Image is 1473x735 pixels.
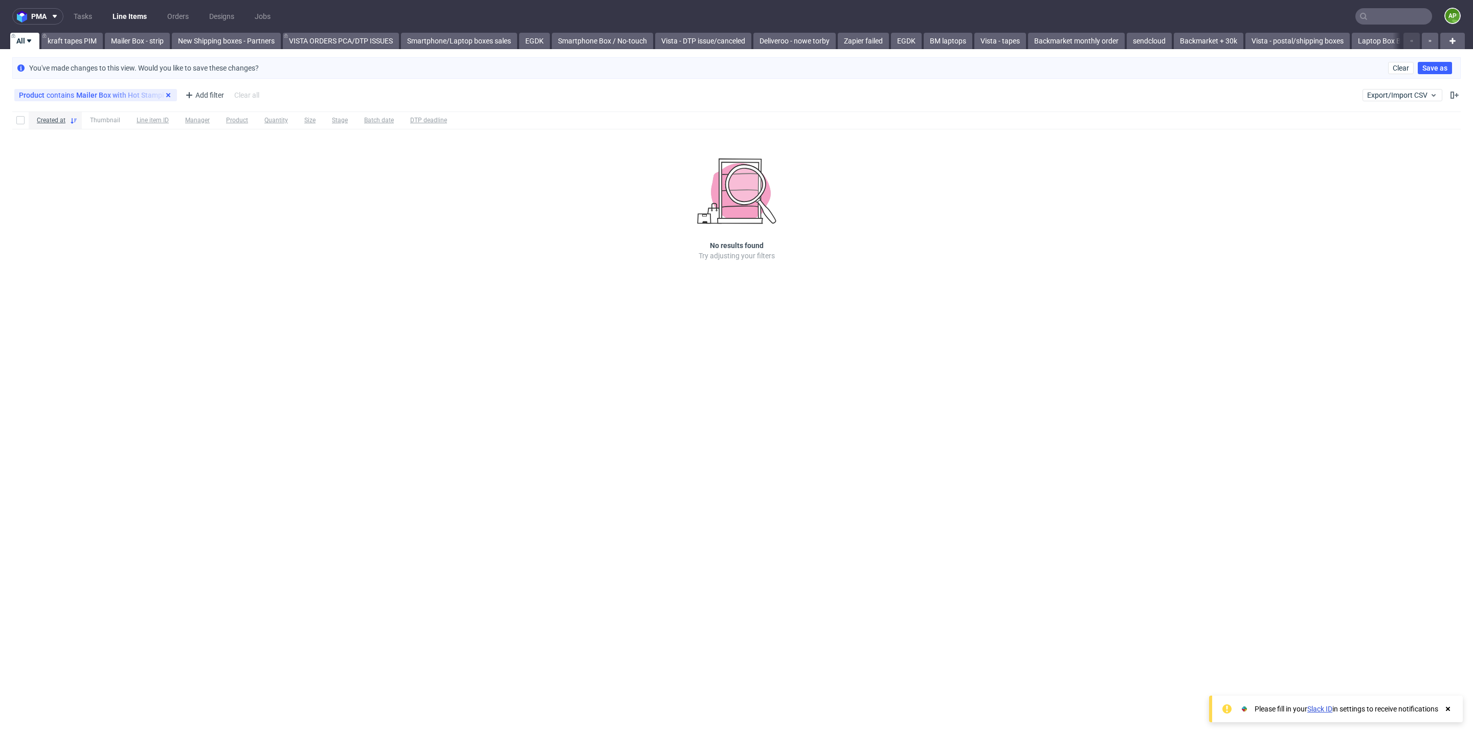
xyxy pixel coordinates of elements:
div: Add filter [181,87,226,103]
span: pma [31,13,47,20]
span: Stage [332,116,348,125]
span: Created at [37,116,65,125]
p: Try adjusting your filters [699,251,775,261]
a: Backmarket + 30k [1174,33,1243,49]
a: EGDK [519,33,550,49]
a: Tasks [68,8,98,25]
span: Size [304,116,316,125]
span: Line item ID [137,116,169,125]
span: Product [226,116,248,125]
a: Jobs [249,8,277,25]
p: You've made changes to this view. Would you like to save these changes? [29,63,259,73]
span: contains [47,91,76,99]
a: Backmarket monthly order [1028,33,1125,49]
a: kraft tapes PIM [41,33,103,49]
div: Mailer Box with Hot Stamping [76,91,172,99]
a: Line Items [106,8,153,25]
a: Smartphone Box / No-touch [552,33,653,49]
img: Slack [1239,704,1249,714]
a: Laptop Box Backmarket [1352,33,1441,49]
span: DTP deadline [410,116,447,125]
a: Zapier failed [838,33,889,49]
a: VISTA ORDERS PCA/DTP ISSUES [283,33,399,49]
a: Mailer Box - strip [105,33,170,49]
span: Save as [1422,64,1447,72]
h3: No results found [710,240,764,251]
a: sendcloud [1127,33,1172,49]
a: Smartphone/Laptop boxes sales [401,33,517,49]
span: Export/Import CSV [1367,91,1438,99]
button: Export/Import CSV [1363,89,1442,101]
div: Please fill in your in settings to receive notifications [1255,704,1438,714]
button: Clear [1388,62,1414,74]
button: pma [12,8,63,25]
a: Designs [203,8,240,25]
a: BM laptops [924,33,972,49]
span: Manager [185,116,210,125]
img: logo [17,11,31,23]
span: Batch date [364,116,394,125]
a: Orders [161,8,195,25]
a: Vista - tapes [974,33,1026,49]
a: Slack ID [1307,705,1332,713]
span: Quantity [264,116,288,125]
div: Clear all [232,88,261,102]
span: Clear [1393,64,1409,72]
a: New Shipping boxes - Partners [172,33,281,49]
button: Save as [1418,62,1452,74]
a: Deliveroo - nowe torby [753,33,836,49]
span: Thumbnail [90,116,120,125]
a: Vista - postal/shipping boxes [1245,33,1350,49]
a: EGDK [891,33,922,49]
a: Vista - DTP issue/canceled [655,33,751,49]
figcaption: AP [1445,9,1460,23]
span: Product [19,91,47,99]
a: All [10,33,39,49]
